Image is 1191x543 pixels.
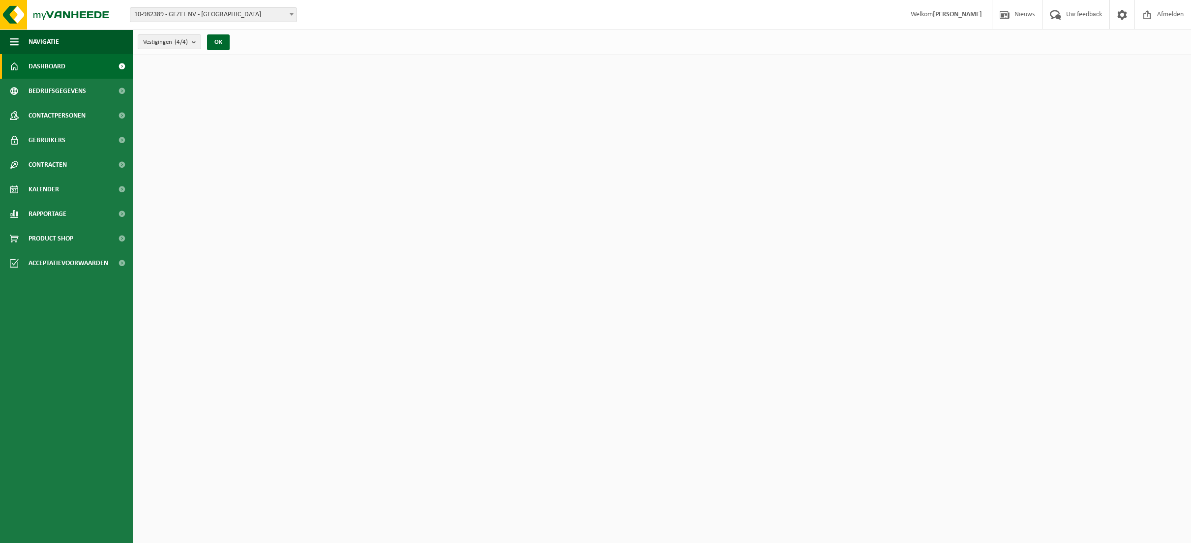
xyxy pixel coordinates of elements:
[138,34,201,49] button: Vestigingen(4/4)
[29,103,86,128] span: Contactpersonen
[143,35,188,50] span: Vestigingen
[175,39,188,45] count: (4/4)
[29,202,66,226] span: Rapportage
[29,177,59,202] span: Kalender
[29,79,86,103] span: Bedrijfsgegevens
[933,11,982,18] strong: [PERSON_NAME]
[207,34,230,50] button: OK
[130,7,297,22] span: 10-982389 - GEZEL NV - BUGGENHOUT
[29,251,108,275] span: Acceptatievoorwaarden
[130,8,297,22] span: 10-982389 - GEZEL NV - BUGGENHOUT
[29,30,59,54] span: Navigatie
[29,152,67,177] span: Contracten
[29,54,65,79] span: Dashboard
[29,226,73,251] span: Product Shop
[29,128,65,152] span: Gebruikers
